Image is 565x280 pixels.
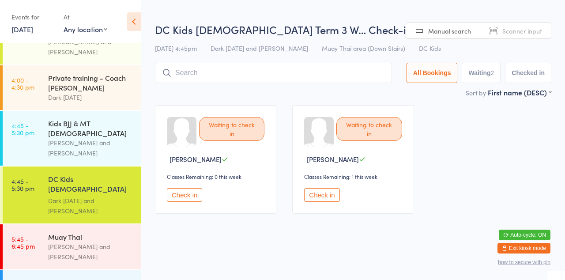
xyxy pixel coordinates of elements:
[11,122,34,136] time: 4:45 - 5:30 pm
[11,178,34,192] time: 4:45 - 5:30 pm
[48,196,133,216] div: Dark [DATE] and [PERSON_NAME]
[48,242,133,262] div: [PERSON_NAME] and [PERSON_NAME]
[48,174,133,196] div: DC Kids [DEMOGRAPHIC_DATA] Term 3 Week
[462,63,501,83] button: Waiting2
[497,243,550,254] button: Exit kiosk mode
[466,88,486,97] label: Sort by
[211,44,308,53] span: Dark [DATE] and [PERSON_NAME]
[488,87,551,97] div: First name (DESC)
[498,259,550,265] button: how to secure with pin
[167,173,267,180] div: Classes Remaining: 0 this week
[48,232,133,242] div: Muay Thai
[322,44,405,53] span: Muay Thai area (Down Stairs)
[491,69,494,76] div: 2
[3,166,141,223] a: 4:45 -5:30 pmDC Kids [DEMOGRAPHIC_DATA] Term 3 WeekDark [DATE] and [PERSON_NAME]
[199,117,264,141] div: Waiting to check in
[167,188,202,202] button: Check in
[419,44,441,53] span: DC Kids
[3,65,141,110] a: 4:00 -4:30 pmPrivate training - Coach [PERSON_NAME]Dark [DATE]
[64,24,107,34] div: Any location
[64,10,107,24] div: At
[428,26,471,35] span: Manual search
[304,173,404,180] div: Classes Remaining: 1 this week
[48,73,133,92] div: Private training - Coach [PERSON_NAME]
[48,92,133,102] div: Dark [DATE]
[169,155,222,164] span: [PERSON_NAME]
[505,63,551,83] button: Checked in
[307,155,359,164] span: [PERSON_NAME]
[502,26,542,35] span: Scanner input
[3,111,141,166] a: 4:45 -5:30 pmKids BJJ & MT [DEMOGRAPHIC_DATA][PERSON_NAME] and [PERSON_NAME]
[11,76,34,91] time: 4:00 - 4:30 pm
[11,10,55,24] div: Events for
[155,22,551,37] h2: DC Kids [DEMOGRAPHIC_DATA] Term 3 W… Check-in
[48,138,133,158] div: [PERSON_NAME] and [PERSON_NAME]
[336,117,402,141] div: Waiting to check in
[407,63,458,83] button: All Bookings
[155,63,392,83] input: Search
[3,224,141,269] a: 5:45 -6:45 pmMuay Thai[PERSON_NAME] and [PERSON_NAME]
[11,235,35,250] time: 5:45 - 6:45 pm
[48,118,133,138] div: Kids BJJ & MT [DEMOGRAPHIC_DATA]
[499,230,550,240] button: Auto-cycle: ON
[304,188,339,202] button: Check in
[155,44,197,53] span: [DATE] 4:45pm
[11,24,33,34] a: [DATE]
